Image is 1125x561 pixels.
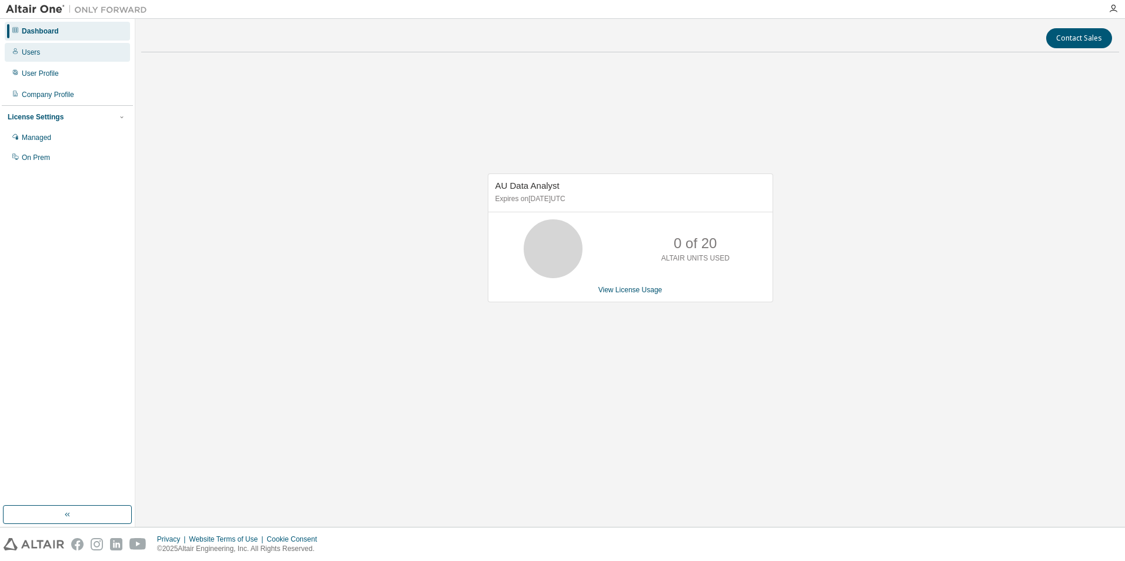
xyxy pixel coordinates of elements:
[91,538,103,550] img: instagram.svg
[495,194,763,204] p: Expires on [DATE] UTC
[661,253,730,263] p: ALTAIR UNITS USED
[189,535,267,544] div: Website Terms of Use
[22,153,50,162] div: On Prem
[157,535,189,544] div: Privacy
[8,112,64,122] div: License Settings
[495,181,560,191] span: AU Data Analyst
[598,286,663,294] a: View License Usage
[110,538,122,550] img: linkedin.svg
[674,233,717,253] p: 0 of 20
[129,538,147,550] img: youtube.svg
[22,133,51,142] div: Managed
[6,4,153,15] img: Altair One
[4,538,64,550] img: altair_logo.svg
[1046,28,1112,48] button: Contact Sales
[22,69,59,78] div: User Profile
[71,538,84,550] img: facebook.svg
[22,48,40,57] div: Users
[22,90,74,99] div: Company Profile
[22,26,59,36] div: Dashboard
[267,535,324,544] div: Cookie Consent
[157,544,324,554] p: © 2025 Altair Engineering, Inc. All Rights Reserved.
